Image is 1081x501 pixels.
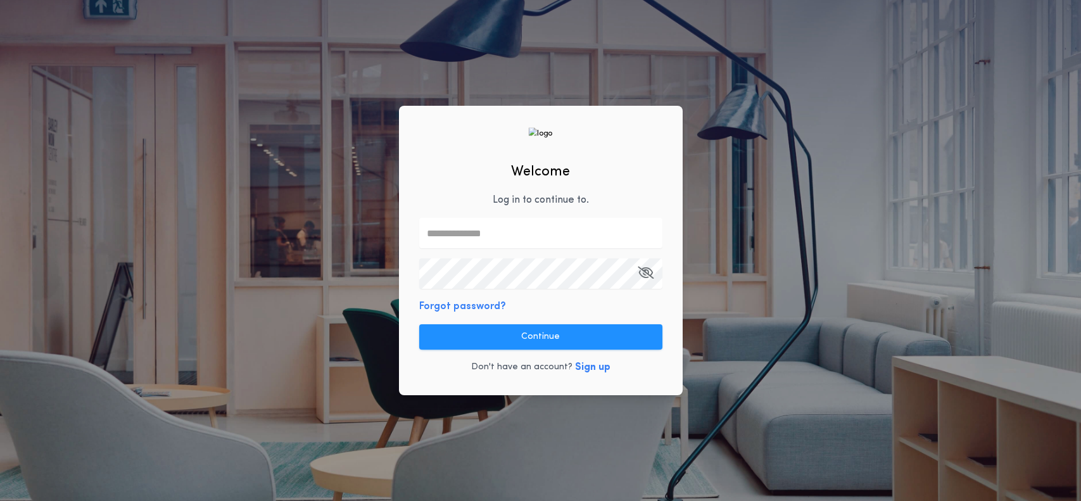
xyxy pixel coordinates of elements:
[471,361,572,374] p: Don't have an account?
[493,193,589,208] p: Log in to continue to .
[419,324,662,350] button: Continue
[575,360,610,375] button: Sign up
[511,162,570,182] h2: Welcome
[419,299,506,314] button: Forgot password?
[529,127,553,139] img: logo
